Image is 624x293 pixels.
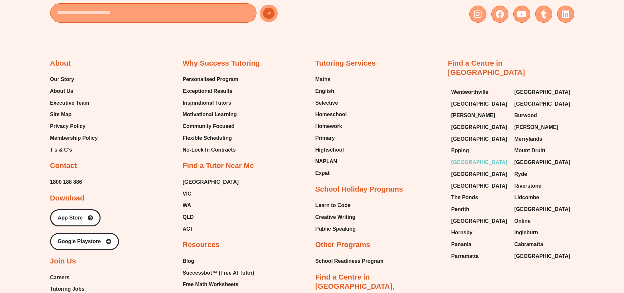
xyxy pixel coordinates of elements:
a: Cabramatta [514,240,571,249]
span: Our Story [50,74,74,84]
a: [GEOGRAPHIC_DATA] [514,204,571,214]
a: VIC [183,189,239,199]
span: Successbot™ (Free AI Tutor) [183,268,255,278]
a: Riverstone [514,181,571,191]
span: Privacy Policy [50,121,86,131]
a: [GEOGRAPHIC_DATA] [451,169,508,179]
span: [GEOGRAPHIC_DATA] [451,99,507,109]
span: Hornsby [451,228,473,238]
span: Learn to Code [315,200,351,210]
span: QLD [183,212,194,222]
span: Selective [315,98,338,108]
span: Creative Writing [315,212,355,222]
a: [PERSON_NAME] [451,111,508,120]
a: No-Lock In Contracts [183,145,238,155]
a: Hornsby [451,228,508,238]
span: Maths [315,74,331,84]
a: NAPLAN [315,157,347,166]
a: ACT [183,224,239,234]
a: [GEOGRAPHIC_DATA] [514,251,571,261]
span: T’s & C’s [50,145,72,155]
h2: Other Programs [315,240,370,250]
a: Online [514,216,571,226]
a: Creative Writing [315,212,356,222]
a: [GEOGRAPHIC_DATA] [514,157,571,167]
h2: Join Us [50,257,76,266]
span: Free Math Worksheets [183,280,238,289]
span: [GEOGRAPHIC_DATA] [514,204,570,214]
span: Expat [315,168,330,178]
span: Primary [315,133,335,143]
span: No-Lock In Contracts [183,145,236,155]
a: Panania [451,240,508,249]
a: [GEOGRAPHIC_DATA] [451,216,508,226]
a: Our Story [50,74,98,84]
span: Ryde [514,169,527,179]
span: Ingleburn [514,228,538,238]
span: [PERSON_NAME] [451,111,495,120]
span: Careers [50,273,70,283]
a: Careers [50,273,106,283]
a: Google Playstore [50,233,119,250]
span: [GEOGRAPHIC_DATA] [451,216,507,226]
a: Wentworthville [451,87,508,97]
span: [GEOGRAPHIC_DATA] [514,87,570,97]
h2: Tutoring Services [315,59,376,68]
h2: Download [50,194,85,203]
a: T’s & C’s [50,145,98,155]
a: Privacy Policy [50,121,98,131]
span: App Store [58,215,83,220]
a: Personalised Program [183,74,238,84]
a: Expat [315,168,347,178]
a: Membership Policy [50,133,98,143]
span: Homework [315,121,342,131]
span: [GEOGRAPHIC_DATA] [451,134,507,144]
a: Homeschool [315,110,347,119]
span: [GEOGRAPHIC_DATA] [514,157,570,167]
a: Burwood [514,111,571,120]
span: 1800 188 886 [50,177,82,187]
span: Blog [183,256,195,266]
a: Successbot™ (Free AI Tutor) [183,268,261,278]
a: Parramatta [451,251,508,261]
span: Site Map [50,110,72,119]
span: Online [514,216,531,226]
h2: Contact [50,161,77,171]
span: [PERSON_NAME] [514,122,558,132]
h2: Why Success Tutoring [183,59,260,68]
span: Highschool [315,145,344,155]
iframe: Chat Widget [515,219,624,293]
a: Lidcombe [514,193,571,202]
span: Google Playstore [58,239,101,244]
a: Ryde [514,169,571,179]
span: Wentworthville [451,87,489,97]
span: Penrith [451,204,469,214]
a: Homework [315,121,347,131]
span: WA [183,200,191,210]
a: English [315,86,347,96]
span: ACT [183,224,194,234]
span: [GEOGRAPHIC_DATA] [514,251,570,261]
a: [GEOGRAPHIC_DATA] [183,177,239,187]
span: Parramatta [451,251,479,261]
a: App Store [50,209,101,226]
a: Find a Centre in [GEOGRAPHIC_DATA] [448,59,525,77]
a: Free Math Worksheets [183,280,261,289]
a: About Us [50,86,98,96]
a: [GEOGRAPHIC_DATA] [514,99,571,109]
a: Merrylands [514,134,571,144]
a: [GEOGRAPHIC_DATA] [451,122,508,132]
a: Ingleburn [514,228,571,238]
a: Penrith [451,204,508,214]
a: [GEOGRAPHIC_DATA] [451,181,508,191]
a: Primary [315,133,347,143]
a: Public Speaking [315,224,356,234]
span: The Ponds [451,193,478,202]
span: Burwood [514,111,537,120]
span: English [315,86,334,96]
span: [GEOGRAPHIC_DATA] [514,99,570,109]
